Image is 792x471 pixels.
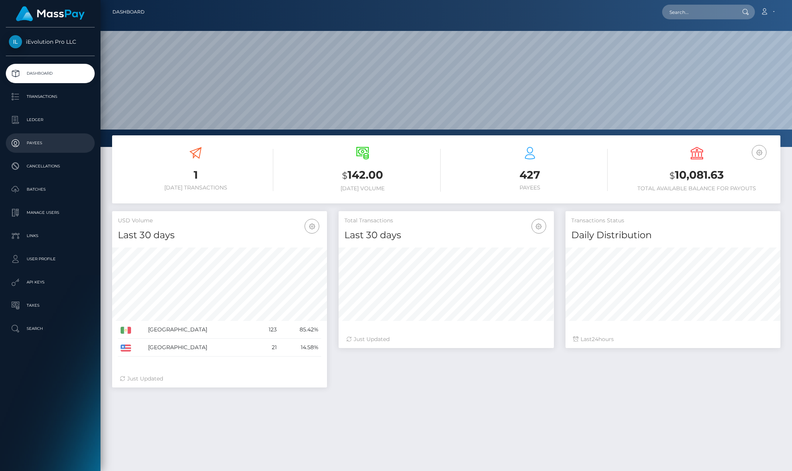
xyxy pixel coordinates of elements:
[592,336,598,343] span: 24
[9,253,92,265] p: User Profile
[121,327,131,334] img: MX.png
[9,35,22,48] img: iEvolution Pro LLC
[256,339,279,357] td: 21
[9,68,92,79] p: Dashboard
[6,203,95,222] a: Manage Users
[452,167,608,183] h3: 427
[619,185,775,192] h6: Total Available Balance for Payouts
[573,335,773,343] div: Last hours
[6,319,95,338] a: Search
[6,64,95,83] a: Dashboard
[342,170,347,181] small: $
[285,167,440,183] h3: 142.00
[145,339,256,357] td: [GEOGRAPHIC_DATA]
[16,6,85,21] img: MassPay Logo
[6,110,95,130] a: Ledger
[256,321,279,339] td: 123
[619,167,775,183] h3: 10,081.63
[6,38,95,45] span: iEvolution Pro LLC
[9,184,92,195] p: Batches
[279,321,321,339] td: 85.42%
[662,5,735,19] input: Search...
[112,4,145,20] a: Dashboard
[285,185,440,192] h6: [DATE] Volume
[9,276,92,288] p: API Keys
[9,300,92,311] p: Taxes
[6,133,95,153] a: Payees
[6,157,95,176] a: Cancellations
[669,170,675,181] small: $
[9,230,92,242] p: Links
[9,323,92,334] p: Search
[9,114,92,126] p: Ledger
[118,217,321,225] h5: USD Volume
[452,184,608,191] h6: Payees
[6,273,95,292] a: API Keys
[6,87,95,106] a: Transactions
[118,167,273,183] h3: 1
[9,207,92,218] p: Manage Users
[9,160,92,172] p: Cancellations
[121,345,131,352] img: US.png
[9,91,92,102] p: Transactions
[6,249,95,269] a: User Profile
[145,321,256,339] td: [GEOGRAPHIC_DATA]
[118,184,273,191] h6: [DATE] Transactions
[6,296,95,315] a: Taxes
[6,226,95,246] a: Links
[118,229,321,242] h4: Last 30 days
[6,180,95,199] a: Batches
[346,335,546,343] div: Just Updated
[571,229,775,242] h4: Daily Distribution
[120,375,319,383] div: Just Updated
[344,217,548,225] h5: Total Transactions
[344,229,548,242] h4: Last 30 days
[279,339,321,357] td: 14.58%
[571,217,775,225] h5: Transactions Status
[9,137,92,149] p: Payees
